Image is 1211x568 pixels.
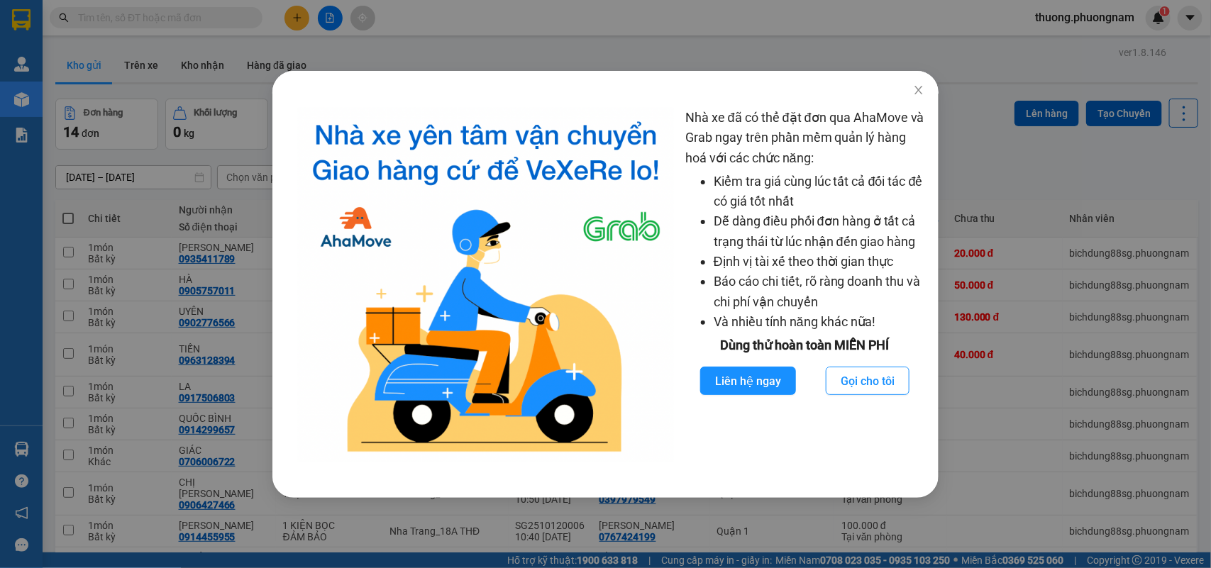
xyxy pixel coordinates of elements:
li: Định vị tài xế theo thời gian thực [714,252,924,272]
li: Và nhiều tính năng khác nữa! [714,312,924,332]
span: Gọi cho tôi [841,372,895,390]
span: Liên hệ ngay [715,372,781,390]
li: Kiểm tra giá cùng lúc tất cả đối tác để có giá tốt nhất [714,172,924,212]
button: Close [899,71,939,111]
img: logo [298,108,674,462]
li: Dễ dàng điều phối đơn hàng ở tất cả trạng thái từ lúc nhận đến giao hàng [714,211,924,252]
li: Báo cáo chi tiết, rõ ràng doanh thu và chi phí vận chuyển [714,272,924,312]
button: Liên hệ ngay [700,367,796,395]
button: Gọi cho tôi [826,367,909,395]
div: Dùng thử hoàn toàn MIỄN PHÍ [685,335,924,355]
div: Nhà xe đã có thể đặt đơn qua AhaMove và Grab ngay trên phần mềm quản lý hàng hoá với các chức năng: [685,108,924,462]
span: close [913,84,924,96]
